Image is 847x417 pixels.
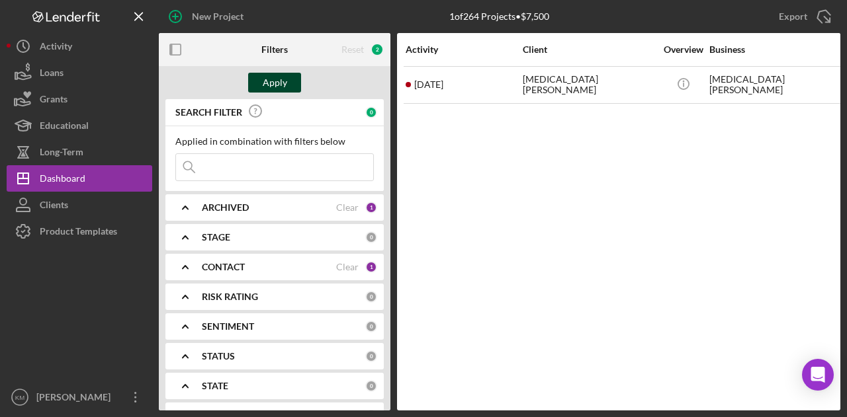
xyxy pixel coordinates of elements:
button: New Project [159,3,257,30]
div: Educational [40,112,89,142]
button: Activity [7,33,152,59]
button: Apply [248,73,301,93]
div: 0 [365,231,377,243]
div: Reset [341,44,364,55]
b: SENTIMENT [202,321,254,332]
button: Dashboard [7,165,152,192]
button: Grants [7,86,152,112]
div: Activity [406,44,521,55]
button: Loans [7,59,152,86]
div: [MEDICAL_DATA][PERSON_NAME] [709,67,842,102]
div: [MEDICAL_DATA][PERSON_NAME] [523,67,655,102]
button: Clients [7,192,152,218]
div: Clear [336,202,359,213]
div: 0 [365,291,377,303]
div: Business [709,44,842,55]
b: CONTACT [202,262,245,272]
div: 1 [365,261,377,273]
b: RISK RATING [202,291,258,302]
div: 0 [365,106,377,118]
button: Export [766,3,840,30]
div: Activity [40,33,72,63]
button: Long-Term [7,139,152,165]
b: Filters [261,44,288,55]
div: Grants [40,86,67,116]
div: 1 of 264 Projects • $7,500 [449,11,549,22]
div: 0 [365,321,377,332]
div: Dashboard [40,165,85,195]
b: STATUS [202,351,235,361]
time: 2025-07-17 00:07 [414,79,443,90]
b: ARCHIVED [202,202,249,213]
b: SEARCH FILTER [175,107,242,118]
div: 1 [365,202,377,213]
div: Client [523,44,655,55]
div: Clear [336,262,359,272]
div: New Project [192,3,244,30]
div: 0 [365,380,377,392]
div: Export [779,3,807,30]
b: STATE [202,381,228,391]
div: 0 [365,350,377,362]
div: Overview [658,44,708,55]
button: KM[PERSON_NAME] [7,384,152,410]
button: Educational [7,112,152,139]
div: Open Intercom Messenger [802,359,834,391]
div: Clients [40,192,68,221]
div: Long-Term [40,139,83,169]
button: Product Templates [7,218,152,245]
text: KM [15,394,24,401]
div: 2 [371,43,384,56]
div: Loans [40,59,64,89]
div: Applied in combination with filters below [175,136,374,147]
div: [PERSON_NAME] [33,384,119,414]
div: Product Templates [40,218,117,248]
b: STAGE [202,232,230,243]
div: Apply [263,73,287,93]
